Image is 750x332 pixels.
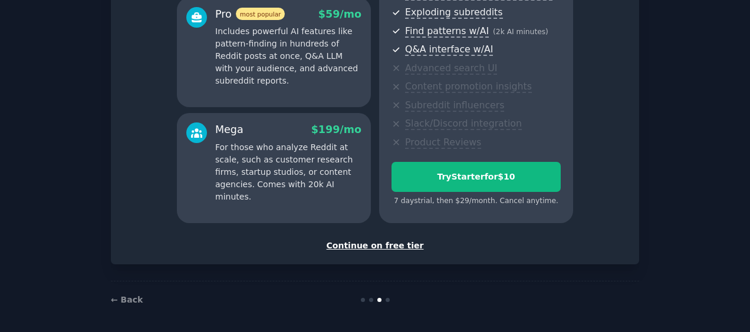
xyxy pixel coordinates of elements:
span: Q&A interface w/AI [405,44,493,56]
div: Try Starter for $10 [392,171,560,183]
div: Mega [215,122,244,137]
span: $ 59 /mo [318,8,361,20]
span: Exploding subreddits [405,6,502,19]
span: $ 199 /mo [311,124,361,135]
p: Includes powerful AI features like pattern-finding in hundreds of Reddit posts at once, Q&A LLM w... [215,25,361,87]
button: TryStarterfor$10 [392,162,561,192]
span: Advanced search UI [405,62,497,75]
div: 7 days trial, then $ 29 /month . Cancel anytime. [392,196,561,207]
div: Continue on free tier [123,240,627,252]
span: Subreddit influencers [405,99,504,112]
span: Slack/Discord integration [405,118,522,130]
div: Pro [215,7,285,22]
a: ← Back [111,295,143,304]
span: Content promotion insights [405,81,532,93]
span: ( 2k AI minutes ) [493,28,548,36]
span: most popular [236,8,285,20]
p: For those who analyze Reddit at scale, such as customer research firms, startup studios, or conte... [215,141,361,203]
span: Find patterns w/AI [405,25,489,38]
span: Product Reviews [405,137,481,149]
